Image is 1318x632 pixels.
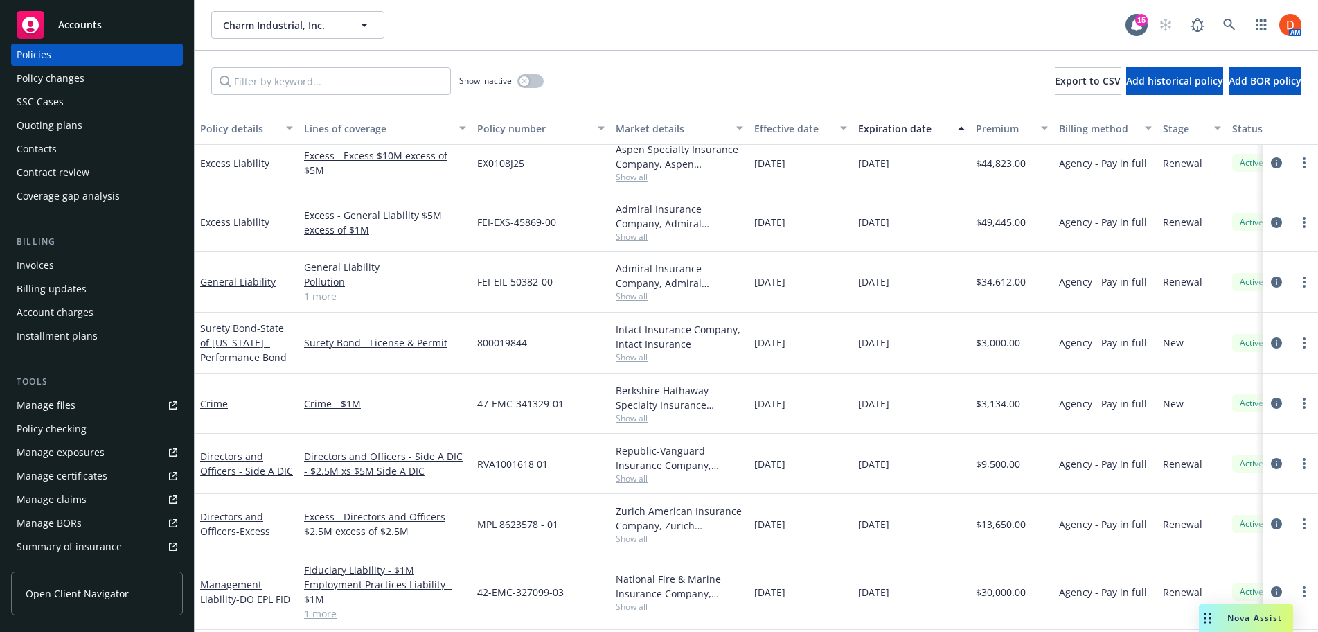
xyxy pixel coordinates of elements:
span: Open Client Navigator [26,586,129,601]
div: Tools [11,375,183,389]
span: Show all [616,601,743,613]
span: Agency - Pay in full [1059,274,1147,289]
a: Directors and Officers [200,510,270,538]
a: SSC Cases [11,91,183,113]
span: [DATE] [754,274,785,289]
a: circleInformation [1268,516,1285,532]
a: Coverage gap analysis [11,185,183,207]
a: Accounts [11,6,183,44]
a: General Liability [304,260,466,274]
div: Berkshire Hathaway Specialty Insurance Company, Berkshire Hathaway Specialty Insurance [616,383,743,412]
span: Agency - Pay in full [1059,517,1147,532]
span: $3,134.00 [976,396,1020,411]
a: Excess - Excess $10M excess of $5M [304,148,466,177]
a: more [1296,155,1312,171]
span: Add historical policy [1126,74,1223,87]
span: Show all [616,533,743,545]
a: Surety Bond - License & Permit [304,335,466,350]
a: Contract review [11,161,183,184]
button: Billing method [1053,112,1157,145]
a: circleInformation [1268,155,1285,171]
span: Active [1238,216,1265,229]
button: Expiration date [853,112,970,145]
span: [DATE] [754,335,785,350]
div: Intact Insurance Company, Intact Insurance [616,322,743,351]
a: Manage certificates [11,465,183,487]
a: Manage claims [11,489,183,511]
a: Manage exposures [11,441,183,464]
a: Manage files [11,394,183,416]
a: General Liability [200,275,276,288]
div: Summary of insurance [17,536,122,558]
button: Charm Industrial, Inc. [211,11,384,39]
div: National Fire & Marine Insurance Company, Berkshire Hathaway Specialty Insurance [616,572,743,601]
img: photo [1279,14,1301,36]
a: Search [1215,11,1243,39]
span: Active [1238,397,1265,410]
a: more [1296,335,1312,351]
a: Billing updates [11,278,183,300]
a: circleInformation [1268,274,1285,290]
span: Active [1238,157,1265,169]
span: - State of [US_STATE] - Performance Bond [200,322,287,364]
div: Zurich American Insurance Company, Zurich Insurance Group [616,504,743,533]
a: Excess Liability [200,216,269,229]
a: Surety Bond [200,322,287,364]
span: $9,500.00 [976,457,1020,471]
span: FEI-EIL-50382-00 [477,274,553,289]
a: 1 more [304,606,466,621]
div: Expiration date [858,121,950,136]
div: Market details [616,121,728,136]
button: Premium [970,112,1053,145]
span: [DATE] [754,517,785,532]
div: Manage exposures [17,441,105,464]
div: Contract review [17,161,89,184]
div: Effective date [754,121,832,136]
span: New [1163,396,1184,411]
span: [DATE] [858,274,889,289]
div: Manage claims [17,489,87,511]
span: Show all [616,231,743,243]
a: Account charges [11,301,183,324]
a: Report a Bug [1184,11,1211,39]
a: Directors and Officers - Side A DIC [200,450,293,477]
span: Agency - Pay in full [1059,335,1147,350]
span: [DATE] [858,517,889,532]
span: [DATE] [754,585,785,599]
span: Active [1238,337,1265,349]
span: Renewal [1163,585,1202,599]
div: Policies [17,44,51,66]
span: [DATE] [858,156,889,170]
a: Quoting plans [11,114,183,137]
span: $13,650.00 [976,517,1026,532]
span: Export to CSV [1055,74,1121,87]
span: Accounts [58,19,102,30]
span: $30,000.00 [976,585,1026,599]
div: Stage [1163,121,1206,136]
a: circleInformation [1268,335,1285,351]
span: [DATE] [754,396,785,411]
span: 800019844 [477,335,527,350]
a: circleInformation [1268,395,1285,412]
span: Renewal [1163,215,1202,229]
span: Active [1238,276,1265,288]
button: Policy details [195,112,299,145]
button: Nova Assist [1199,604,1293,632]
div: Drag to move [1199,604,1216,632]
span: Show inactive [459,75,512,87]
button: Market details [610,112,749,145]
span: [DATE] [858,457,889,471]
a: Crime [200,397,228,410]
span: Renewal [1163,517,1202,532]
div: SSC Cases [17,91,64,113]
span: $3,000.00 [976,335,1020,350]
span: Active [1238,457,1265,470]
a: Policy checking [11,418,183,440]
span: - DO EPL FID [236,592,290,606]
a: Management Liability [200,578,290,606]
span: - Excess [236,525,270,538]
span: Agency - Pay in full [1059,396,1147,411]
div: Manage BORs [17,512,82,534]
div: Installment plans [17,325,98,347]
a: Contacts [11,138,183,160]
